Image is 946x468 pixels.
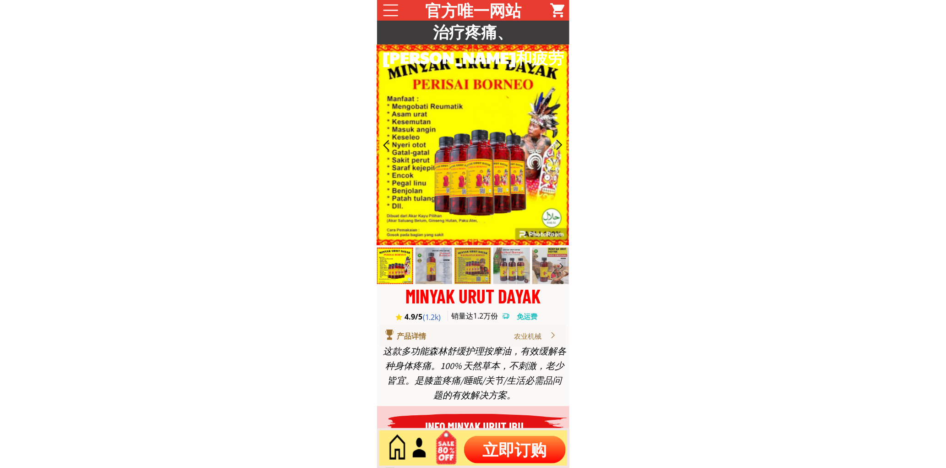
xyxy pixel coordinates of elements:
[383,344,566,402] div: 这款多功能森林舒缓护理按摩油，有效缓解各种身体疼痛。100% 天然草本，不刺激，老少皆宜。是膝盖疼痛/睡眠/关节/生活必需品问题的有效解决方案。
[399,417,551,456] h3: INFO MINYAK URUT IBU [PERSON_NAME]
[397,330,437,342] div: 产品详情
[405,312,425,322] h3: 4.9/5
[452,311,502,321] h3: 销量达1.2万份
[514,330,549,341] div: 农业机械
[423,312,446,322] h3: (1.2k)
[377,286,569,305] div: MINYAK URUT DAYAK
[377,19,569,70] h3: 治疗疼痛、[PERSON_NAME]和疲劳
[517,312,542,321] h3: 免运费
[464,436,566,463] p: 立即订购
